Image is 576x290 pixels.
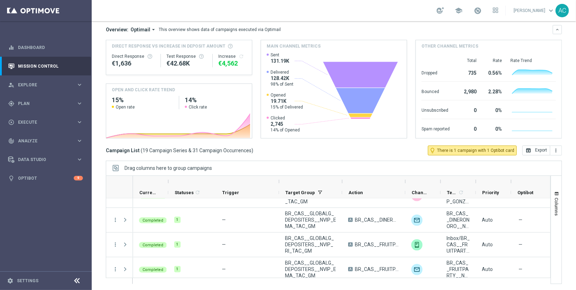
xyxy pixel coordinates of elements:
[271,52,289,58] span: Sent
[447,210,470,229] span: BR_CAS__DINERONORO__NVIP_EMA_TAC_GM
[18,169,74,187] a: Optibot
[76,119,83,125] i: keyboard_arrow_right
[175,190,194,195] span: Statuses
[555,27,560,32] i: keyboard_arrow_down
[139,266,167,273] colored-tag: Completed
[112,54,155,59] div: Direct Response
[271,69,293,75] span: Delivered
[510,58,556,63] div: Rate Trend
[457,189,464,196] span: Calculate column
[428,146,517,155] button: lightbulb_outline There is 1 campaign with 1 Optibot card
[8,138,76,144] div: Analyze
[422,104,450,115] div: Unsubscribed
[8,119,83,125] button: play_circle_outline Execute keyboard_arrow_right
[8,82,76,88] div: Explore
[355,266,399,272] span: BR_CAS__FRUITPARTY__NVIP_EMA_TAC_GM_SEP_25
[8,157,83,162] button: Data Studio keyboard_arrow_right
[553,148,559,153] i: more_vert
[485,58,502,63] div: Rate
[550,146,562,155] button: more_vert
[125,165,212,171] div: Row Groups
[285,235,336,254] span: BR_CAS__GLOBALG_DEPOSITERS__NVIP_RI_TAC_GM
[285,190,315,195] span: Target Group
[411,215,423,226] img: Optimail
[17,279,38,283] a: Settings
[271,115,300,121] span: Clicked
[411,239,423,251] div: Embedded Messaging
[447,190,457,195] span: Templates
[458,190,464,195] i: refresh
[8,101,83,106] button: gps_fixed Plan keyboard_arrow_right
[76,81,83,88] i: keyboard_arrow_right
[458,58,477,63] div: Total
[189,104,207,110] span: Click rate
[437,147,514,154] span: There is 1 campaign with 1 Optibot card
[139,190,156,195] span: Current Status
[8,169,83,187] div: Optibot
[185,96,246,104] h2: 14%
[166,59,206,68] div: €42,679
[76,156,83,163] i: keyboard_arrow_right
[355,217,399,223] span: BR_CAS__DINERONORO__NVIP_EMA_TAC_GM
[271,104,303,110] span: 15% of Delivered
[112,241,119,248] button: more_vert
[447,260,470,279] span: BR_CAS__FRUITPARTY__NVIP_EMA_TAC_GM_SEP_25
[112,59,155,68] div: €1,636
[8,175,83,181] div: lightbulb Optibot 9
[482,190,499,195] span: Priority
[355,241,399,248] span: BR_CAS__FRUITPARTY_SEP25__NVIP_RI_TAC_GM
[18,158,76,162] span: Data Studio
[8,175,14,181] i: lightbulb
[8,38,83,57] div: Dashboard
[485,67,502,78] div: 0.56%
[485,123,502,134] div: 0%
[8,82,83,88] div: person_search Explore keyboard_arrow_right
[458,123,477,134] div: 0
[429,147,436,154] i: lightbulb_outline
[455,7,462,14] span: school
[8,63,83,69] div: Mission Control
[482,217,493,223] span: Auto
[458,104,477,115] div: 0
[106,147,253,154] h3: Campaign List
[106,26,128,33] h3: Overview:
[174,266,181,272] div: 1
[150,26,157,33] i: arrow_drop_down
[285,210,336,229] span: BR_CAS__GLOBALG_DEPOSITERS__NVIP_EMA_TAC_GM
[143,218,163,223] span: Completed
[522,147,562,153] multiple-options-button: Export to CSV
[554,198,559,216] span: Columns
[112,43,225,49] span: Direct Response VS Increase In Deposit Amount
[194,189,200,196] span: Calculate column
[271,121,300,127] span: 2,745
[411,264,423,275] img: Optimail
[112,217,119,223] button: more_vert
[271,92,303,98] span: Opened
[8,138,83,144] button: track_changes Analyze keyboard_arrow_right
[8,119,76,125] div: Execute
[222,217,226,223] span: —
[76,100,83,107] i: keyboard_arrow_right
[238,54,244,59] i: refresh
[285,260,336,279] span: BR_CAS__GLOBALG_DEPOSITERS__NVIP_EMA_TAC_GM
[8,156,76,163] div: Data Studio
[18,57,83,75] a: Mission Control
[8,82,14,88] i: person_search
[8,100,76,107] div: Plan
[131,26,150,33] span: Optimail
[128,26,159,33] button: Optimail arrow_drop_down
[218,54,246,59] div: Increase
[222,190,239,195] span: Trigger
[485,104,502,115] div: 0%
[553,25,562,34] button: keyboard_arrow_down
[485,85,502,97] div: 2.28%
[271,98,303,104] span: 19.71K
[76,137,83,144] i: keyboard_arrow_right
[348,190,363,195] span: Action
